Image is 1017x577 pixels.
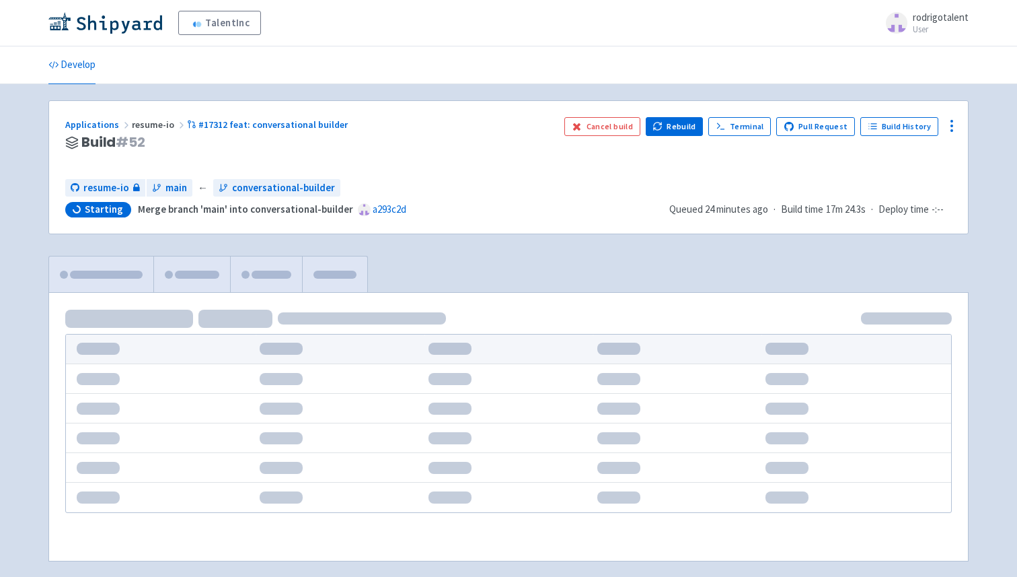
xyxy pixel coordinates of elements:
[860,117,938,136] a: Build History
[913,11,969,24] span: rodrigotalent
[781,202,823,217] span: Build time
[669,202,952,217] div: · ·
[147,179,192,197] a: main
[165,180,187,196] span: main
[232,180,335,196] span: conversational-builder
[913,25,969,34] small: User
[708,117,771,136] a: Terminal
[213,179,340,197] a: conversational-builder
[138,203,353,215] strong: Merge branch 'main' into conversational-builder
[81,135,145,150] span: Build
[776,117,855,136] a: Pull Request
[646,117,704,136] button: Rebuild
[705,203,768,215] time: 24 minutes ago
[178,11,260,35] a: TalentInc
[48,12,162,34] img: Shipyard logo
[187,118,350,131] a: #17312 feat: conversational builder
[116,133,145,151] span: # 52
[48,46,96,84] a: Develop
[669,203,768,215] span: Queued
[132,118,187,131] span: resume-io
[932,202,944,217] span: -:--
[65,118,132,131] a: Applications
[878,12,969,34] a: rodrigotalent User
[83,180,129,196] span: resume-io
[878,202,929,217] span: Deploy time
[85,203,123,216] span: Starting
[826,202,866,217] span: 17m 24.3s
[564,117,640,136] button: Cancel build
[65,179,145,197] a: resume-io
[373,203,406,215] a: a293c2d
[198,180,208,196] span: ←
